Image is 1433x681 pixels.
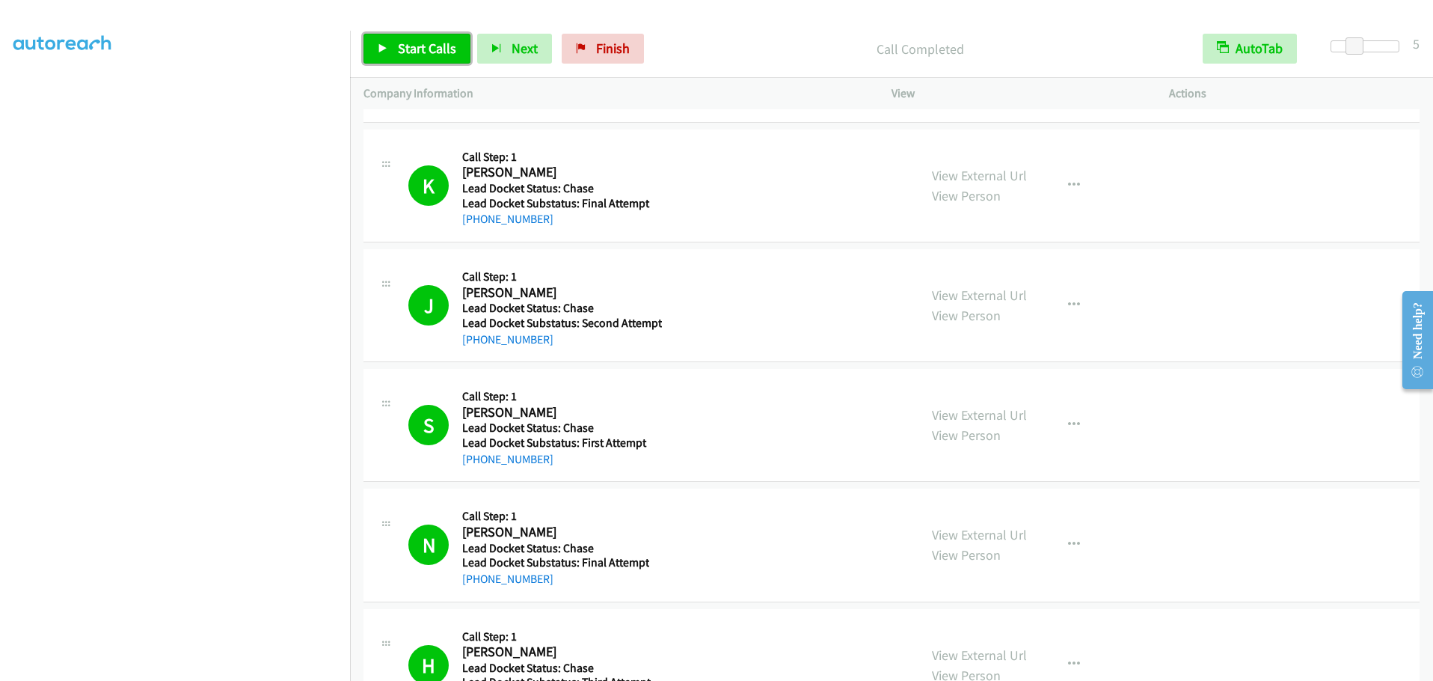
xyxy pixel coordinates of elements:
[462,284,657,302] h2: [PERSON_NAME]
[1203,34,1297,64] button: AutoTab
[462,301,662,316] h5: Lead Docket Status: Chase
[462,509,649,524] h5: Call Step: 1
[664,39,1176,59] p: Call Completed
[462,212,553,226] a: [PHONE_NUMBER]
[932,526,1027,543] a: View External Url
[408,285,449,326] h1: J
[932,307,1001,324] a: View Person
[512,40,538,57] span: Next
[462,524,649,541] h2: [PERSON_NAME]
[932,287,1027,304] a: View External Url
[363,34,470,64] a: Start Calls
[408,165,449,206] h1: K
[462,316,662,331] h5: Lead Docket Substatus: Second Attempt
[462,332,553,346] a: [PHONE_NUMBER]
[398,40,456,57] span: Start Calls
[462,555,649,570] h5: Lead Docket Substatus: Final Attempt
[408,525,449,565] h1: N
[462,181,657,196] h5: Lead Docket Status: Chase
[1413,34,1420,54] div: 5
[462,389,657,404] h5: Call Step: 1
[462,541,649,556] h5: Lead Docket Status: Chase
[462,404,657,421] h2: [PERSON_NAME]
[1390,281,1433,400] iframe: Resource Center
[462,644,651,661] h2: [PERSON_NAME]
[408,405,449,445] h1: S
[932,167,1027,184] a: View External Url
[1169,85,1420,103] p: Actions
[932,647,1027,664] a: View External Url
[462,269,662,284] h5: Call Step: 1
[932,546,1001,564] a: View Person
[932,406,1027,424] a: View External Url
[932,427,1001,444] a: View Person
[363,85,865,103] p: Company Information
[462,452,553,466] a: [PHONE_NUMBER]
[562,34,644,64] a: Finish
[462,436,657,451] h5: Lead Docket Substatus: First Attempt
[462,164,657,181] h2: [PERSON_NAME]
[462,572,553,586] a: [PHONE_NUMBER]
[932,187,1001,204] a: View Person
[596,40,630,57] span: Finish
[462,629,651,644] h5: Call Step: 1
[462,150,657,165] h5: Call Step: 1
[462,196,657,211] h5: Lead Docket Substatus: Final Attempt
[462,421,657,436] h5: Lead Docket Status: Chase
[477,34,552,64] button: Next
[462,661,651,676] h5: Lead Docket Status: Chase
[892,85,1142,103] p: View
